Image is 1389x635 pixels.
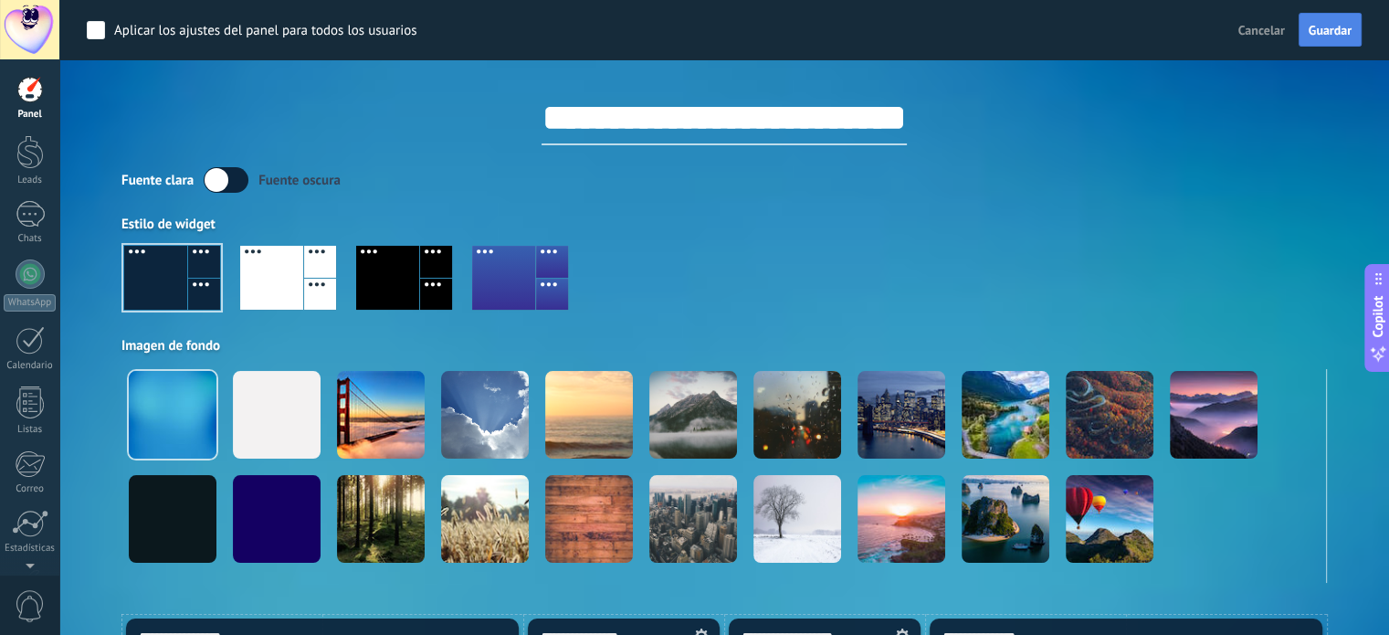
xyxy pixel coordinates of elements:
[4,233,57,245] div: Chats
[4,109,57,121] div: Panel
[121,337,1327,355] div: Imagen de fondo
[4,360,57,372] div: Calendario
[114,22,417,40] div: Aplicar los ajustes del panel para todos los usuarios
[4,175,57,186] div: Leads
[121,216,1327,233] div: Estilo de widget
[258,172,341,189] div: Fuente oscura
[4,543,57,555] div: Estadísticas
[121,172,194,189] div: Fuente clara
[1309,24,1352,37] span: Guardar
[1238,22,1285,38] span: Cancelar
[1231,16,1292,44] button: Cancelar
[4,294,56,312] div: WhatsApp
[4,483,57,495] div: Correo
[1299,13,1362,48] button: Guardar
[4,424,57,436] div: Listas
[1369,295,1387,337] span: Copilot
